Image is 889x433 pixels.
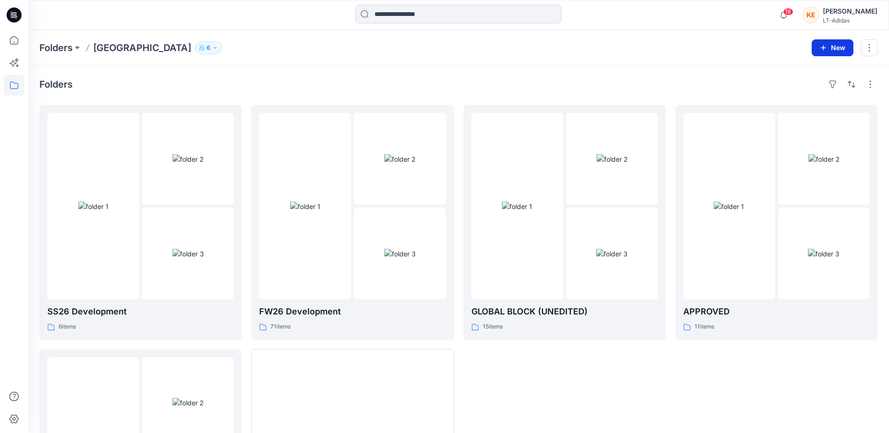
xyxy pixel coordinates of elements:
p: [GEOGRAPHIC_DATA] [93,41,191,54]
img: folder 2 [808,154,839,164]
p: 6 items [59,322,76,332]
button: New [812,39,853,56]
img: folder 1 [290,202,321,211]
img: folder 1 [714,202,744,211]
p: SS26 Development [47,305,234,318]
img: folder 2 [597,154,628,164]
img: folder 2 [384,154,415,164]
div: KE [802,7,819,23]
h4: Folders [39,79,73,90]
p: 6 [207,43,210,53]
a: folder 1folder 2folder 3APPROVED11items [675,105,878,340]
img: folder 2 [172,398,203,408]
p: 11 items [695,322,714,332]
a: folder 1folder 2folder 3GLOBAL BLOCK (UNEDITED)15items [463,105,666,340]
span: 19 [783,8,793,15]
img: folder 3 [808,249,839,259]
img: folder 3 [172,249,204,259]
a: Folders [39,41,73,54]
p: GLOBAL BLOCK (UNEDITED) [471,305,658,318]
button: 6 [195,41,222,54]
p: 71 items [270,322,291,332]
p: APPROVED [683,305,870,318]
a: folder 1folder 2folder 3FW26 Development71items [251,105,454,340]
img: folder 3 [384,249,416,259]
p: 15 items [483,322,503,332]
img: folder 2 [172,154,203,164]
p: FW26 Development [259,305,446,318]
img: folder 1 [502,202,532,211]
div: [PERSON_NAME] [823,6,877,17]
img: folder 1 [78,202,109,211]
a: folder 1folder 2folder 3SS26 Development6items [39,105,242,340]
img: folder 3 [596,249,628,259]
div: LT-Adidas [823,17,877,24]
